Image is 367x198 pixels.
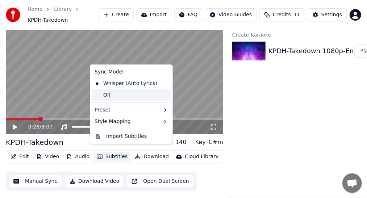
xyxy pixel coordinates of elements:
div: 140 [175,138,187,147]
button: Create [99,8,134,21]
div: / [28,123,46,131]
div: Preset [92,104,171,116]
button: Credits11 [259,8,305,21]
div: KPDH-Takedown [6,137,63,147]
div: Cloud Library [185,153,218,160]
button: Settings [308,8,347,21]
button: Download [132,152,172,162]
span: Credits [273,11,291,18]
div: Sync Model [92,66,171,78]
a: Open chat [342,173,362,193]
div: Whisper (Auto Lyrics) [92,78,160,89]
span: 11 [294,11,300,18]
button: Edit [8,152,32,162]
button: Import [137,8,171,21]
nav: breadcrumb [28,6,99,24]
a: Library [54,6,72,13]
button: Video Guides [205,8,257,21]
button: Download Video [65,175,124,188]
div: Import Subtitles [106,133,147,140]
span: 3:07 [41,123,53,131]
div: C#m [209,138,223,147]
button: Video [33,152,62,162]
button: Manual Sync [9,175,62,188]
button: Open Dual Screen [127,175,194,188]
span: KPDH-Takedown [28,17,68,24]
div: Style Mapping [92,116,171,127]
div: Settings [321,11,342,18]
button: FAQ [174,8,202,21]
button: Audio [63,152,92,162]
button: Subtitles [94,152,130,162]
span: 0:28 [28,123,39,131]
img: youka [6,8,20,22]
div: Off [92,89,171,101]
a: Home [28,6,42,13]
div: Key [195,138,206,147]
